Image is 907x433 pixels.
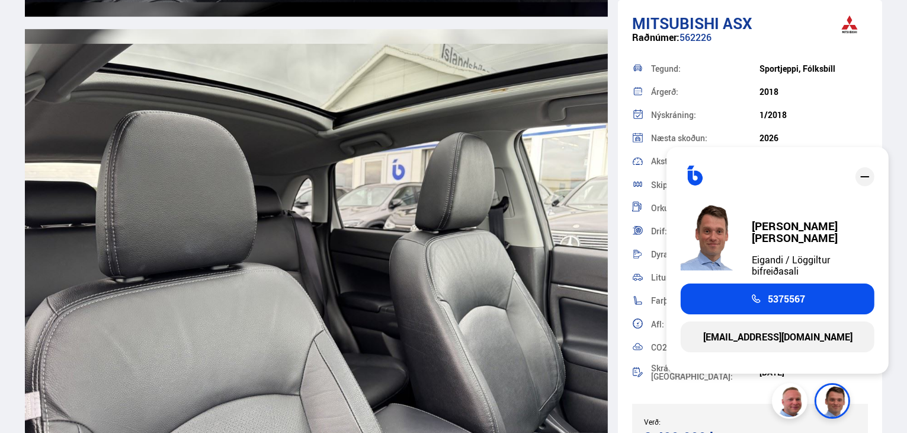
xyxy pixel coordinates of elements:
[681,284,874,314] a: 5375567
[644,418,750,426] div: Verð:
[651,157,759,165] div: Akstur:
[774,385,809,421] img: siFngHWaQ9KaOqBr.png
[632,12,719,34] span: Mitsubishi
[759,133,868,143] div: 2026
[651,111,759,119] div: Nýskráning:
[651,181,759,189] div: Skipting:
[855,167,874,186] div: close
[651,364,759,381] div: Skráð í [GEOGRAPHIC_DATA]:
[816,385,852,421] img: FbJEzSuNWCJXmdc-.webp
[759,110,868,120] div: 1/2018
[651,273,759,282] div: Litur:
[651,134,759,142] div: Næsta skoðun:
[768,294,805,304] span: 5375567
[651,88,759,96] div: Árgerð:
[681,202,740,270] img: FbJEzSuNWCJXmdc-.webp
[632,32,868,55] div: 562226
[9,5,45,40] button: Opna LiveChat spjallviðmót
[752,220,874,244] div: [PERSON_NAME] [PERSON_NAME]
[651,204,759,212] div: Orkugjafi:
[759,64,868,74] div: Sportjeppi, Fólksbíll
[826,6,873,43] img: brand logo
[651,250,759,259] div: Dyrafjöldi:
[651,297,759,305] div: Farþegafjöldi:
[632,31,680,44] span: Raðnúmer:
[651,65,759,73] div: Tegund:
[752,254,874,276] div: Eigandi / Löggiltur bifreiðasali
[651,320,759,329] div: Afl:
[681,321,874,352] a: [EMAIL_ADDRESS][DOMAIN_NAME]
[759,368,868,377] div: [DATE]
[723,12,752,34] span: ASX
[759,87,868,97] div: 2018
[651,227,759,235] div: Drif:
[651,343,759,352] div: CO2:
